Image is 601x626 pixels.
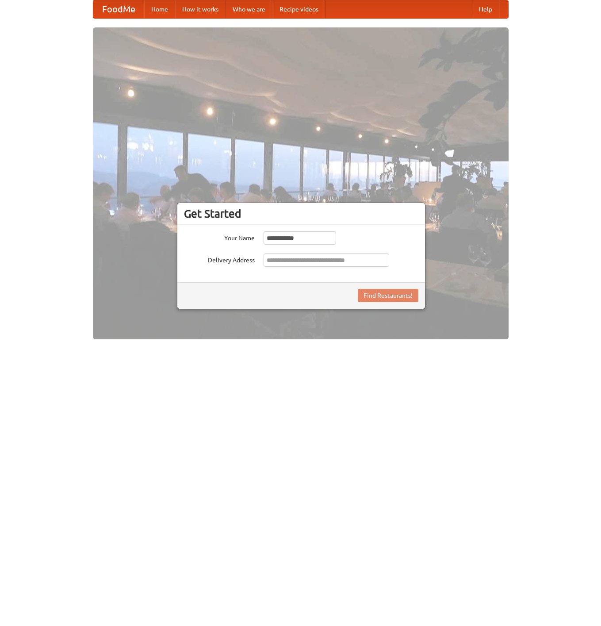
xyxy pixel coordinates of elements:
[93,0,144,18] a: FoodMe
[472,0,499,18] a: Help
[184,253,255,265] label: Delivery Address
[184,231,255,242] label: Your Name
[184,207,418,220] h3: Get Started
[144,0,175,18] a: Home
[175,0,226,18] a: How it works
[358,289,418,302] button: Find Restaurants!
[272,0,325,18] a: Recipe videos
[226,0,272,18] a: Who we are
